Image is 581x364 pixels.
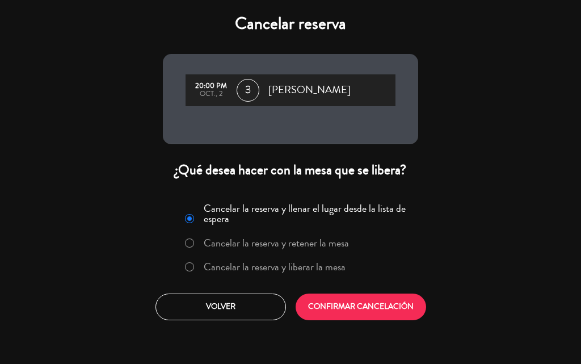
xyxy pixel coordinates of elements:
[191,90,231,98] div: oct., 2
[191,82,231,90] div: 20:00 PM
[204,238,349,248] label: Cancelar la reserva y retener la mesa
[268,82,351,99] span: [PERSON_NAME]
[296,294,426,320] button: CONFIRMAR CANCELACIÓN
[163,14,418,34] h4: Cancelar reserva
[163,161,418,179] div: ¿Qué desea hacer con la mesa que se libera?
[155,294,286,320] button: Volver
[204,262,346,272] label: Cancelar la reserva y liberar la mesa
[204,203,411,224] label: Cancelar la reserva y llenar el lugar desde la lista de espera
[237,79,259,102] span: 3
